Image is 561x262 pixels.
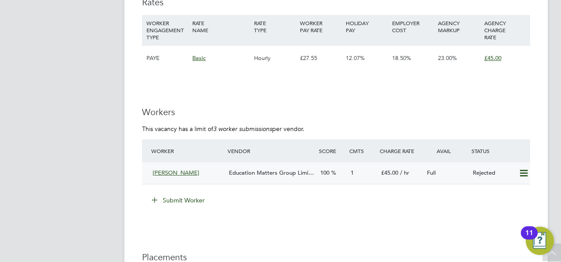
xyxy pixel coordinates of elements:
[526,227,554,255] button: Open Resource Center, 11 new notifications
[149,143,225,159] div: Worker
[146,193,212,207] button: Submit Worker
[190,15,251,38] div: RATE NAME
[347,143,378,159] div: Cmts
[153,169,199,176] span: [PERSON_NAME]
[252,45,298,71] div: Hourly
[469,143,530,159] div: Status
[423,143,469,159] div: Avail
[144,15,190,45] div: WORKER ENGAGEMENT TYPE
[320,169,329,176] span: 100
[142,106,530,118] h3: Workers
[378,143,423,159] div: Charge Rate
[344,15,389,38] div: HOLIDAY PAY
[225,143,317,159] div: Vendor
[392,54,411,62] span: 18.50%
[298,15,344,38] div: WORKER PAY RATE
[484,54,501,62] span: £45.00
[144,45,190,71] div: PAYE
[229,169,314,176] span: Education Matters Group Limi…
[427,169,436,176] span: Full
[351,169,354,176] span: 1
[525,233,533,244] div: 11
[213,125,272,133] em: 3 worker submissions
[436,15,482,38] div: AGENCY MARKUP
[438,54,457,62] span: 23.00%
[252,15,298,38] div: RATE TYPE
[381,169,398,176] span: £45.00
[192,54,206,62] span: Basic
[482,15,528,45] div: AGENCY CHARGE RATE
[142,125,530,133] p: This vacancy has a limit of per vendor.
[400,169,409,176] span: / hr
[298,45,344,71] div: £27.55
[346,54,365,62] span: 12.07%
[317,143,347,159] div: Score
[469,166,515,180] div: Rejected
[390,15,436,38] div: EMPLOYER COST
